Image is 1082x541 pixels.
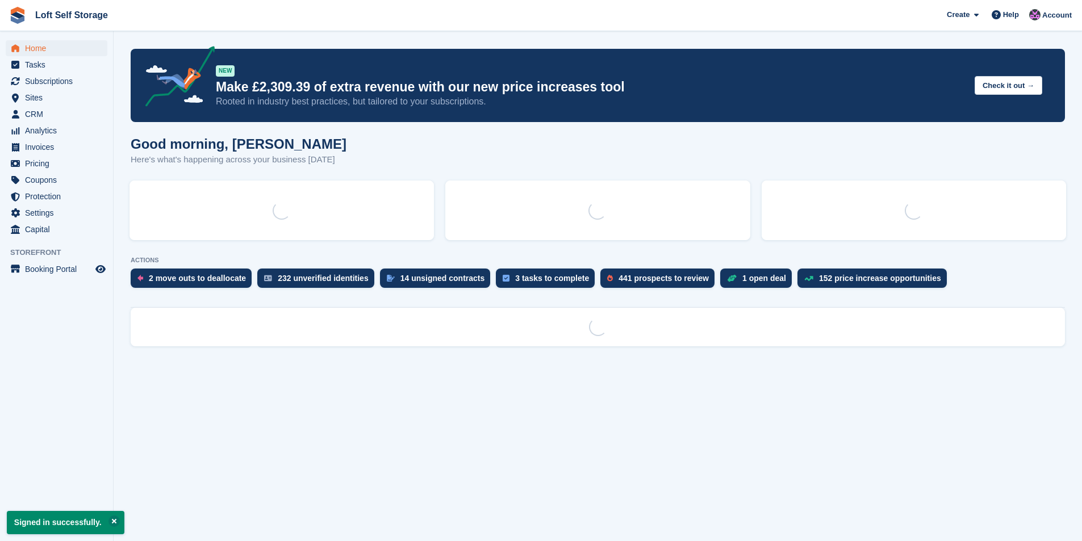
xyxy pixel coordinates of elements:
span: Coupons [25,172,93,188]
span: Tasks [25,57,93,73]
span: Capital [25,221,93,237]
div: 1 open deal [742,274,786,283]
span: Pricing [25,156,93,171]
a: 3 tasks to complete [496,269,600,293]
p: Make £2,309.39 of extra revenue with our new price increases tool [216,79,966,95]
div: 2 move outs to deallocate [149,274,246,283]
span: CRM [25,106,93,122]
a: menu [6,261,107,277]
span: Help [1003,9,1019,20]
img: deal-1b604bf984904fb50ccaf53a9ad4b4a5d6e5aea283cecdc64d6e3604feb123c2.svg [727,274,737,282]
span: Protection [25,188,93,204]
a: Preview store [94,262,107,276]
span: Sites [25,90,93,106]
a: 14 unsigned contracts [380,269,496,293]
a: 2 move outs to deallocate [131,269,257,293]
a: menu [6,172,107,188]
a: menu [6,205,107,221]
p: Rooted in industry best practices, but tailored to your subscriptions. [216,95,966,108]
span: Storefront [10,247,113,258]
a: menu [6,139,107,155]
img: verify_identity-adf6edd0f0f0b5bbfe63781bf79b02c33cf7c696d77639b501bdc392416b5a36.svg [264,275,272,282]
span: Home [25,40,93,56]
a: 1 open deal [720,269,797,293]
img: contract_signature_icon-13c848040528278c33f63329250d36e43548de30e8caae1d1a13099fd9432cc5.svg [387,275,395,282]
img: task-75834270c22a3079a89374b754ae025e5fb1db73e45f91037f5363f120a921f8.svg [503,275,509,282]
a: menu [6,40,107,56]
a: menu [6,73,107,89]
img: price_increase_opportunities-93ffe204e8149a01c8c9dc8f82e8f89637d9d84a8eef4429ea346261dce0b2c0.svg [804,276,813,281]
span: Account [1042,10,1072,21]
div: NEW [216,65,235,77]
div: 232 unverified identities [278,274,369,283]
img: Amy Wright [1029,9,1041,20]
a: menu [6,123,107,139]
div: 3 tasks to complete [515,274,589,283]
a: 152 price increase opportunities [797,269,953,293]
button: Check it out → [975,76,1042,95]
span: Subscriptions [25,73,93,89]
p: Here's what's happening across your business [DATE] [131,153,346,166]
span: Analytics [25,123,93,139]
img: move_outs_to_deallocate_icon-f764333ba52eb49d3ac5e1228854f67142a1ed5810a6f6cc68b1a99e826820c5.svg [137,275,143,282]
span: Booking Portal [25,261,93,277]
img: price-adjustments-announcement-icon-8257ccfd72463d97f412b2fc003d46551f7dbcb40ab6d574587a9cd5c0d94... [136,46,215,111]
a: menu [6,156,107,171]
div: 441 prospects to review [619,274,709,283]
img: stora-icon-8386f47178a22dfd0bd8f6a31ec36ba5ce8667c1dd55bd0f319d3a0aa187defe.svg [9,7,26,24]
h1: Good morning, [PERSON_NAME] [131,136,346,152]
a: 441 prospects to review [600,269,720,293]
a: menu [6,221,107,237]
a: menu [6,188,107,204]
p: Signed in successfully. [7,511,124,534]
a: 232 unverified identities [257,269,380,293]
a: menu [6,90,107,106]
span: Create [947,9,970,20]
span: Settings [25,205,93,221]
a: menu [6,106,107,122]
span: Invoices [25,139,93,155]
div: 14 unsigned contracts [400,274,485,283]
div: 152 price increase opportunities [819,274,941,283]
p: ACTIONS [131,257,1065,264]
img: prospect-51fa495bee0391a8d652442698ab0144808aea92771e9ea1ae160a38d050c398.svg [607,275,613,282]
a: menu [6,57,107,73]
a: Loft Self Storage [31,6,112,24]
